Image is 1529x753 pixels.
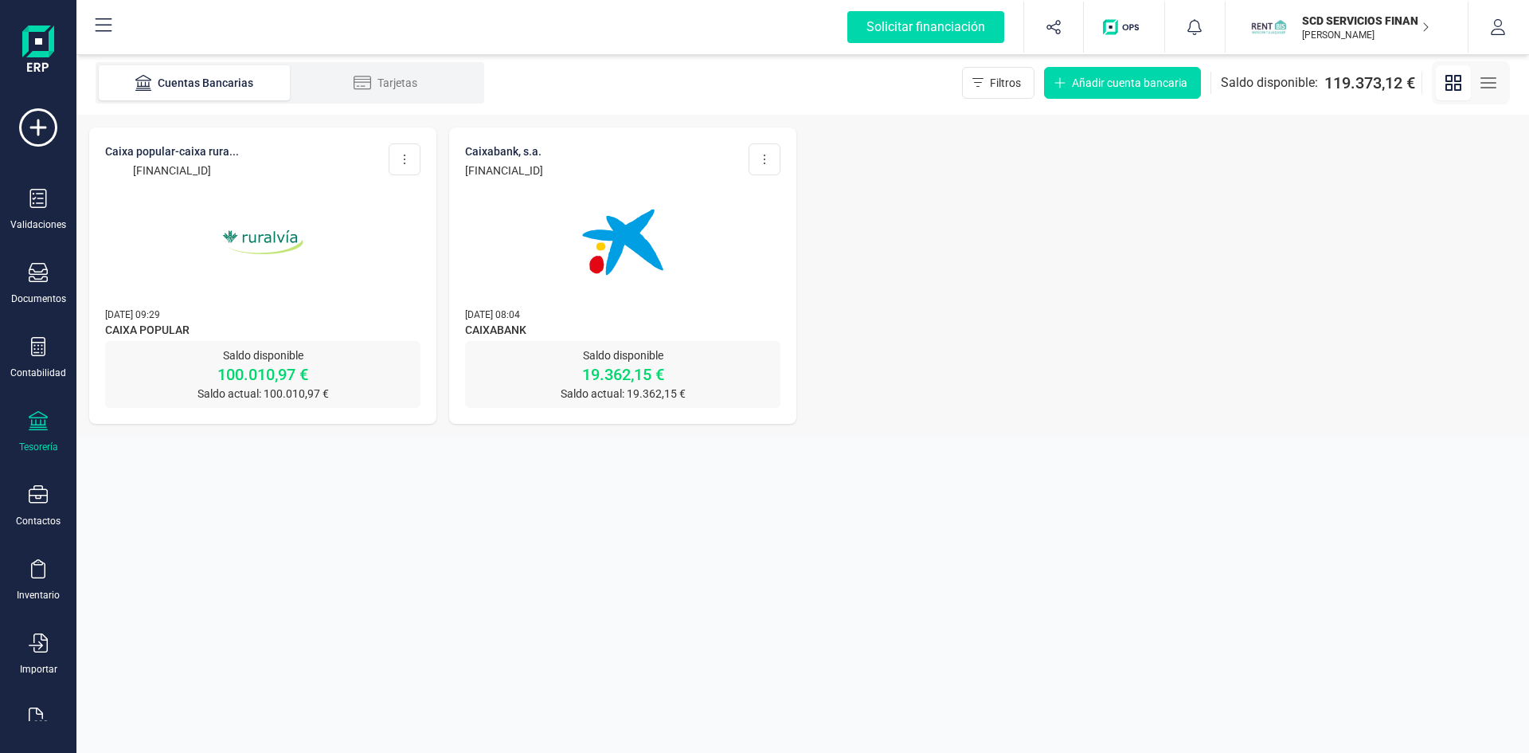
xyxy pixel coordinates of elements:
[1103,19,1145,35] img: Logo de OPS
[828,2,1023,53] button: Solicitar financiación
[465,309,520,320] span: [DATE] 08:04
[465,163,543,178] p: [FINANCIAL_ID]
[322,75,449,91] div: Tarjetas
[465,347,780,363] p: Saldo disponible
[465,363,780,386] p: 19.362,15 €
[105,143,239,159] p: CAIXA POPULAR-CAIXA RURA...
[105,363,420,386] p: 100.010,97 €
[105,347,420,363] p: Saldo disponible
[105,386,420,402] p: Saldo actual: 100.010,97 €
[105,163,239,178] p: [FINANCIAL_ID]
[1072,75,1187,91] span: Añadir cuenta bancaria
[1302,13,1429,29] p: SCD SERVICIOS FINANCIEROS SL
[465,386,780,402] p: Saldo actual: 19.362,15 €
[20,663,57,676] div: Importar
[10,367,66,379] div: Contabilidad
[1221,73,1318,92] span: Saldo disponible:
[16,515,61,527] div: Contactos
[990,75,1021,91] span: Filtros
[131,75,258,91] div: Cuentas Bancarias
[1044,67,1201,99] button: Añadir cuenta bancaria
[17,589,60,602] div: Inventario
[19,441,58,453] div: Tesorería
[11,292,66,305] div: Documentos
[105,309,160,320] span: [DATE] 09:29
[1245,2,1449,53] button: SCSCD SERVICIOS FINANCIEROS SL[PERSON_NAME]
[1093,2,1155,53] button: Logo de OPS
[962,67,1034,99] button: Filtros
[10,218,66,231] div: Validaciones
[1251,10,1286,45] img: SC
[465,322,780,341] span: CAIXABANK
[1324,72,1415,94] span: 119.373,12 €
[105,322,420,341] span: CAIXA POPULAR
[847,11,1004,43] div: Solicitar financiación
[1302,29,1429,41] p: [PERSON_NAME]
[22,25,54,76] img: Logo Finanedi
[465,143,543,159] p: CAIXABANK, S.A.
